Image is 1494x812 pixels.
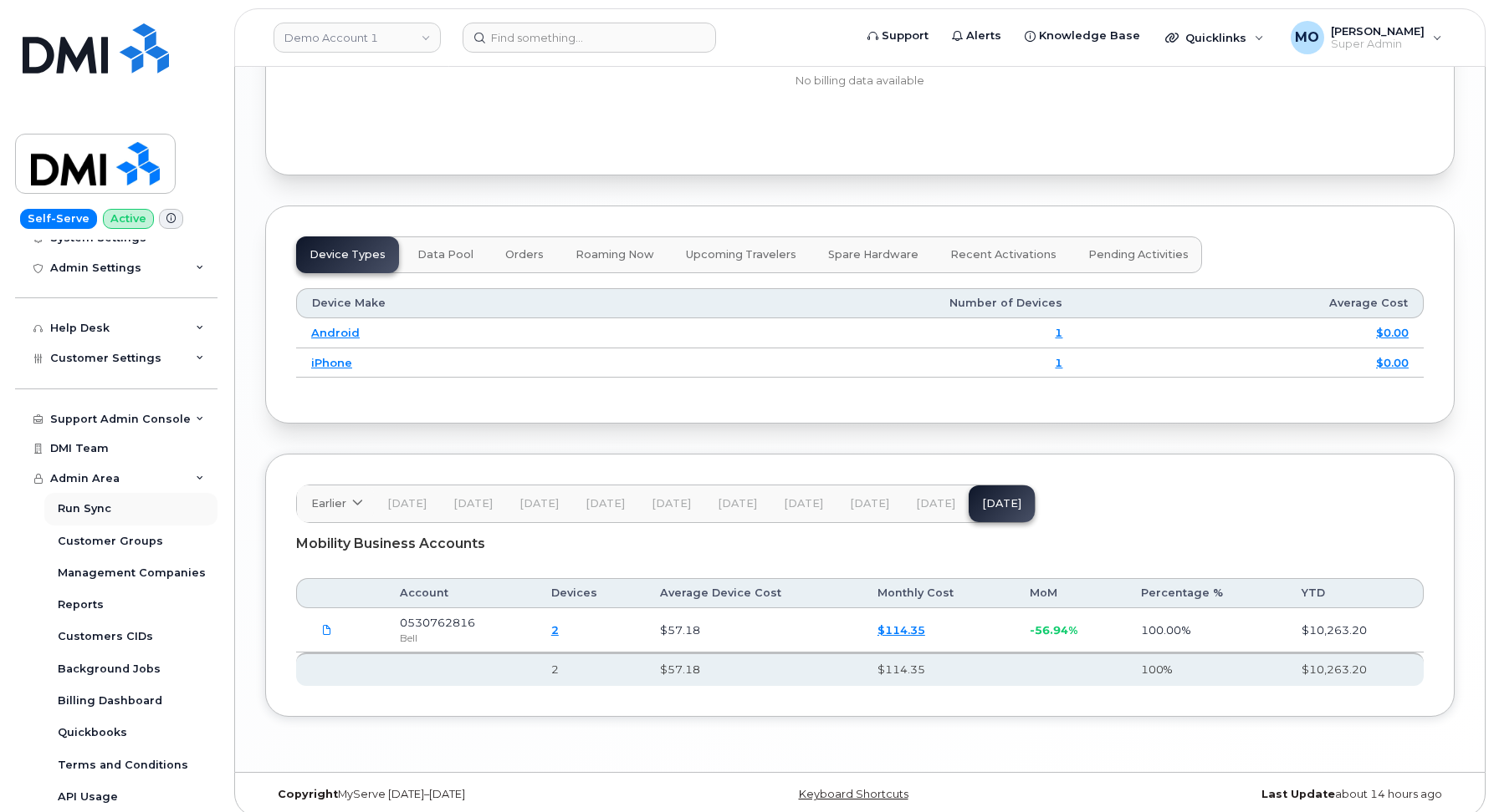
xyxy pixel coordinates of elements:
[799,788,908,800] a: Keyboard Shortcuts
[296,74,1424,89] p: No billing data available
[1055,356,1062,369] a: 1
[1013,19,1152,53] a: Knowledge Base
[296,523,1424,565] div: Mobility Business Accounts
[551,623,559,637] a: 2
[856,19,940,53] a: Support
[645,578,862,608] th: Average Device Cost
[385,578,536,608] th: Account
[576,248,654,261] span: Roaming Now
[586,497,625,510] span: [DATE]
[1261,788,1335,800] strong: Last Update
[1154,21,1276,54] div: Quicklinks
[505,248,544,261] span: Orders
[1376,356,1409,369] a: $0.00
[1331,24,1425,38] span: [PERSON_NAME]
[1126,608,1287,652] td: 100.00%
[519,497,559,510] span: [DATE]
[718,497,757,510] span: [DATE]
[1058,788,1455,801] div: about 14 hours ago
[686,248,796,261] span: Upcoming Travelers
[862,652,1015,686] th: $114.35
[1015,578,1126,608] th: MoM
[882,28,929,44] span: Support
[296,288,627,318] th: Device Make
[645,652,862,686] th: $57.18
[1126,652,1287,686] th: 100%
[400,616,475,629] span: 0530762816
[1295,28,1319,48] span: MO
[536,578,645,608] th: Devices
[297,485,374,522] a: Earlier
[850,497,889,510] span: [DATE]
[265,788,662,801] div: MyServe [DATE]–[DATE]
[278,788,338,800] strong: Copyright
[311,356,352,369] a: iPhone
[828,248,918,261] span: Spare Hardware
[1287,652,1424,686] th: $10,263.20
[652,497,691,510] span: [DATE]
[1126,578,1287,608] th: Percentage %
[1331,38,1425,51] span: Super Admin
[1039,28,1140,44] span: Knowledge Base
[417,248,473,261] span: Data Pool
[387,497,427,510] span: [DATE]
[627,288,1078,318] th: Number of Devices
[950,248,1057,261] span: Recent Activations
[784,497,823,510] span: [DATE]
[400,632,417,644] span: Bell
[966,28,1001,44] span: Alerts
[311,616,343,645] a: images/PDF_530762816_070_0000000000.pdf
[1185,31,1246,44] span: Quicklinks
[916,497,955,510] span: [DATE]
[311,495,346,511] span: Earlier
[274,23,441,53] a: Demo Account 1
[463,23,716,53] input: Find something...
[311,326,360,339] a: Android
[1077,288,1424,318] th: Average Cost
[453,497,493,510] span: [DATE]
[1287,578,1424,608] th: YTD
[940,19,1013,53] a: Alerts
[877,623,925,637] a: $114.35
[862,578,1015,608] th: Monthly Cost
[1279,21,1454,54] div: Muhammad Omer
[1088,248,1189,261] span: Pending Activities
[1055,326,1062,339] a: 1
[645,608,862,652] td: $57.18
[1287,608,1424,652] td: $10,263.20
[1030,623,1077,637] span: -56.94%
[536,652,645,686] th: 2
[1376,326,1409,339] a: $0.00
